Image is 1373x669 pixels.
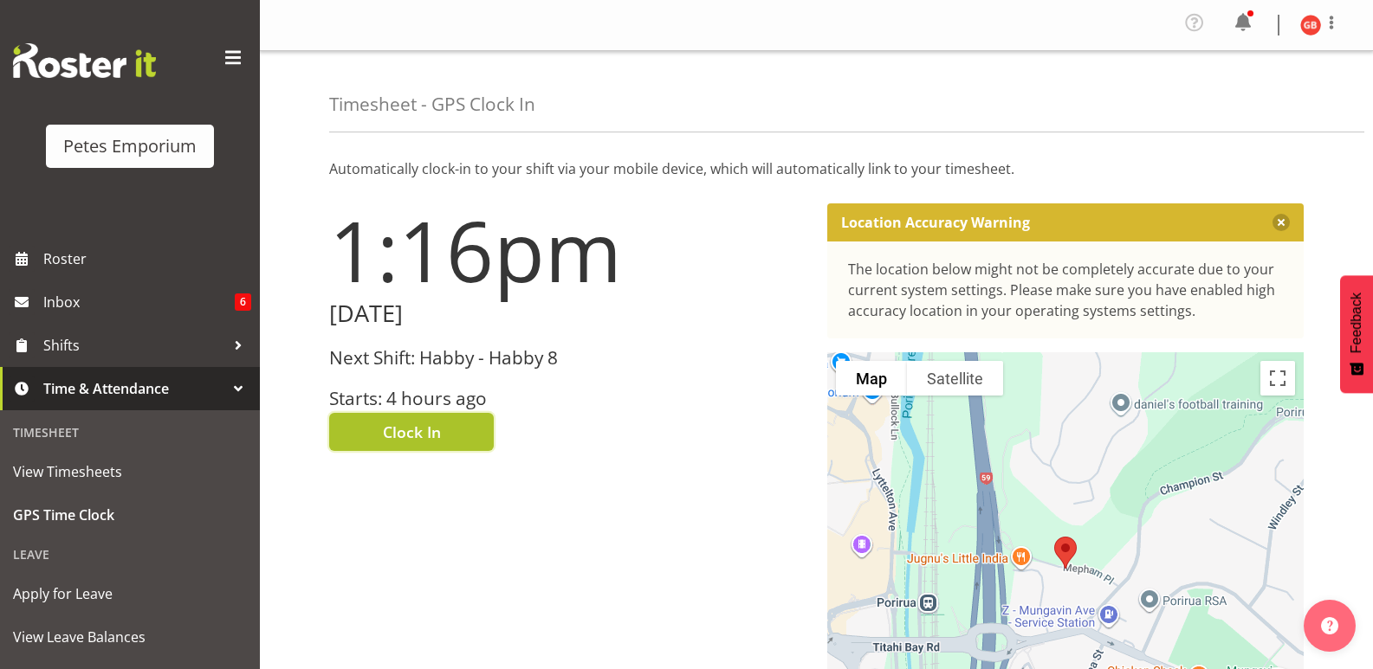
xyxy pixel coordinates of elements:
span: View Timesheets [13,459,247,485]
a: View Leave Balances [4,615,256,659]
span: 6 [235,293,251,311]
div: Petes Emporium [63,133,197,159]
h1: 1:16pm [329,203,806,297]
span: Time & Attendance [43,376,225,402]
button: Close message [1273,214,1290,231]
button: Clock In [329,413,494,451]
span: Roster [43,246,251,272]
span: Apply for Leave [13,581,247,607]
a: View Timesheets [4,450,256,493]
button: Feedback - Show survey [1340,275,1373,393]
button: Show street map [836,361,907,396]
span: Clock In [383,421,441,443]
div: Leave [4,537,256,572]
button: Toggle fullscreen view [1260,361,1295,396]
h3: Next Shift: Habby - Habby 8 [329,348,806,368]
div: Timesheet [4,415,256,450]
img: Rosterit website logo [13,43,156,78]
span: GPS Time Clock [13,502,247,528]
p: Location Accuracy Warning [841,214,1030,231]
span: View Leave Balances [13,624,247,650]
button: Show satellite imagery [907,361,1003,396]
div: The location below might not be completely accurate due to your current system settings. Please m... [848,259,1284,321]
img: gillian-byford11184.jpg [1300,15,1321,35]
span: Inbox [43,289,235,315]
h3: Starts: 4 hours ago [329,389,806,408]
span: Feedback [1349,293,1364,353]
span: Shifts [43,332,225,358]
p: Automatically clock-in to your shift via your mobile device, which will automatically link to you... [329,158,1304,179]
img: help-xxl-2.png [1321,617,1338,634]
a: Apply for Leave [4,572,256,615]
h4: Timesheet - GPS Clock In [329,94,535,114]
a: GPS Time Clock [4,493,256,537]
h2: [DATE] [329,300,806,327]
